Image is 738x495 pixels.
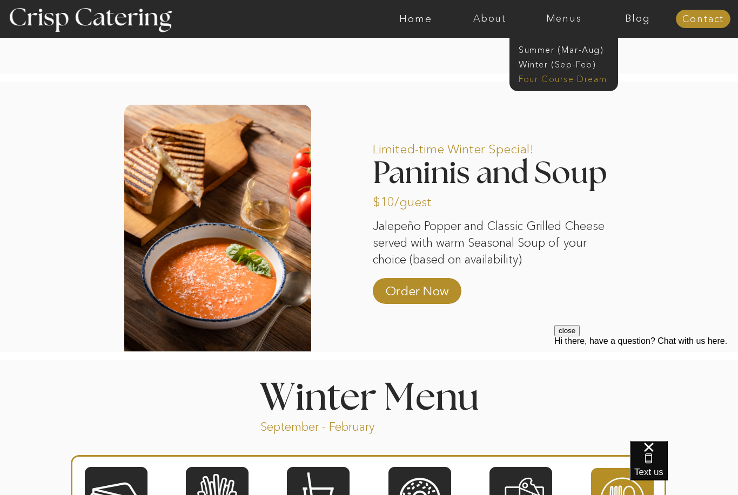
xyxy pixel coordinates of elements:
a: Contact [676,14,730,25]
p: Limited-time Winter Special! [373,131,586,162]
a: About [453,13,527,24]
p: $10/guest [373,184,445,215]
a: Blog [601,13,675,24]
a: Order Now [381,273,453,304]
p: September - February [260,419,409,431]
h1: Winter Menu [219,379,519,411]
a: Summer (Mar-Aug) [519,44,615,54]
a: Four Course Dream [519,73,615,83]
h2: Paninis and Soup [373,158,628,187]
a: Home [379,13,453,24]
iframe: podium webchat widget bubble [630,441,738,495]
iframe: podium webchat widget prompt [554,325,738,455]
p: Jalepeño Popper and Classic Grilled Cheese served with warm Seasonal Soup of your choice (based o... [373,218,605,267]
a: Menus [527,13,601,24]
a: Winter (Sep-Feb) [519,58,607,69]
